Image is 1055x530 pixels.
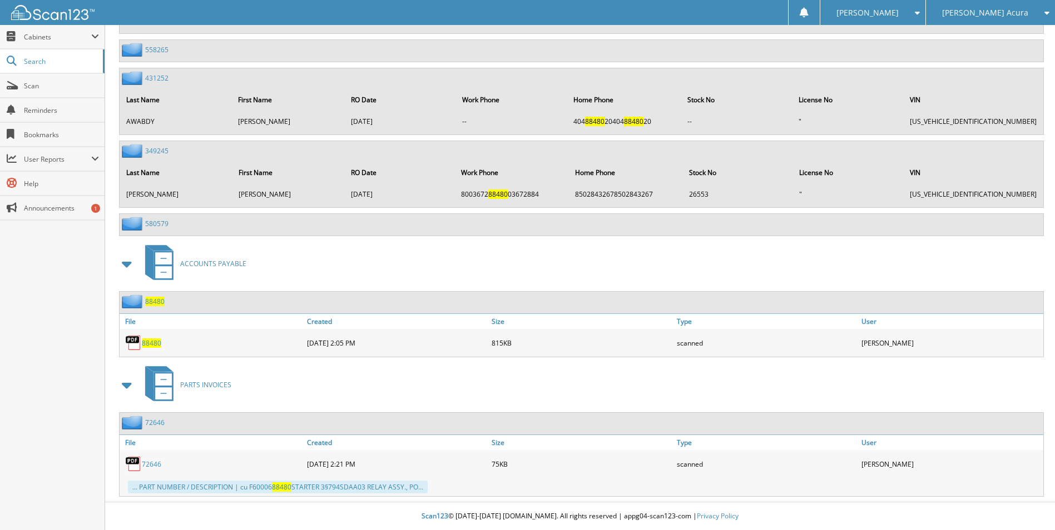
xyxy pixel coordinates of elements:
a: PARTS INVOICES [138,363,231,407]
a: 558265 [145,45,169,54]
div: [DATE] 2:21 PM [304,453,489,475]
th: VIN [904,161,1042,184]
td: 85028432678502843267 [569,185,682,203]
div: 815KB [489,332,673,354]
th: First Name [233,161,344,184]
div: [DATE] 2:05 PM [304,332,489,354]
span: [PERSON_NAME] Acura [942,9,1028,16]
th: Stock No [683,161,793,184]
span: [PERSON_NAME] [836,9,899,16]
th: Work Phone [457,88,567,111]
a: File [120,435,304,450]
div: ... PART NUMBER / DESCRIPTION | cu F60006 STARTER 3§794SDAA03 RELAY ASSY., PO... [128,481,428,493]
img: folder2.png [122,43,145,57]
span: Bookmarks [24,130,99,139]
td: [US_VEHICLE_IDENTIFICATION_NUMBER] [904,112,1042,131]
img: folder2.png [122,71,145,85]
span: Announcements [24,203,99,213]
span: Scan [24,81,99,91]
span: PARTS INVOICES [180,380,231,389]
div: 1 [91,204,100,213]
span: Search [24,57,97,66]
a: User [859,435,1043,450]
td: " [794,185,903,203]
img: PDF.png [125,334,142,351]
img: folder2.png [122,144,145,158]
td: 8003672 03672884 [455,185,568,203]
td: 26553 [683,185,793,203]
a: Privacy Policy [697,511,739,521]
span: 88480 [488,189,508,199]
td: [DATE] [345,112,455,131]
td: [US_VEHICLE_IDENTIFICATION_NUMBER] [904,185,1042,203]
span: 88480 [624,117,643,126]
th: Stock No [682,88,792,111]
a: Size [489,435,673,450]
a: 88480 [145,297,165,306]
td: [PERSON_NAME] [232,112,344,131]
th: License No [794,161,903,184]
td: -- [682,112,792,131]
a: 431252 [145,73,169,83]
div: © [DATE]-[DATE] [DOMAIN_NAME]. All rights reserved | appg04-scan123-com | [105,503,1055,530]
td: [DATE] [345,185,455,203]
th: Last Name [121,161,232,184]
td: 404 20404 20 [568,112,681,131]
a: 88480 [142,338,161,348]
img: folder2.png [122,294,145,308]
a: Created [304,435,489,450]
img: folder2.png [122,416,145,429]
a: 580579 [145,219,169,228]
td: AWABDY [121,112,231,131]
th: First Name [232,88,344,111]
th: Work Phone [455,161,568,184]
th: RO Date [345,88,455,111]
span: Cabinets [24,32,91,42]
a: User [859,314,1043,329]
img: PDF.png [125,456,142,472]
img: folder2.png [122,217,145,231]
a: Type [674,314,859,329]
img: scan123-logo-white.svg [11,5,95,20]
span: ACCOUNTS PAYABLE [180,259,246,268]
a: Created [304,314,489,329]
a: 72646 [145,418,165,427]
div: scanned [674,453,859,475]
a: File [120,314,304,329]
span: 88480 [585,117,605,126]
th: Home Phone [569,161,682,184]
span: Scan123 [422,511,448,521]
a: 72646 [142,459,161,469]
span: Help [24,179,99,188]
th: VIN [904,88,1042,111]
a: Type [674,435,859,450]
span: User Reports [24,154,91,164]
th: License No [793,88,903,111]
td: [PERSON_NAME] [121,185,232,203]
th: Home Phone [568,88,681,111]
div: scanned [674,332,859,354]
span: 88480 [272,482,291,492]
th: RO Date [345,161,455,184]
th: Last Name [121,88,231,111]
td: " [793,112,903,131]
div: [PERSON_NAME] [859,453,1043,475]
a: ACCOUNTS PAYABLE [138,242,246,286]
div: [PERSON_NAME] [859,332,1043,354]
td: [PERSON_NAME] [233,185,344,203]
span: Reminders [24,106,99,115]
a: Size [489,314,673,329]
td: -- [457,112,567,131]
div: 75KB [489,453,673,475]
a: 349245 [145,146,169,156]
